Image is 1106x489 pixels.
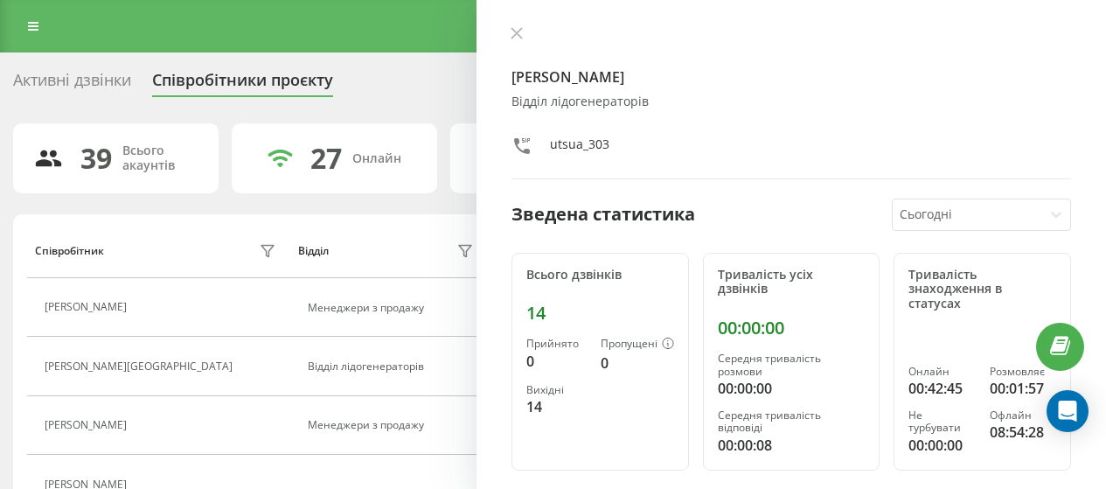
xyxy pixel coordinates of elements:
div: Open Intercom Messenger [1047,390,1089,432]
div: Прийнято [526,338,587,350]
div: Тривалість усіх дзвінків [718,268,866,297]
div: 00:00:08 [718,435,866,456]
div: [PERSON_NAME] [45,301,131,313]
div: [PERSON_NAME] [45,419,131,431]
div: 27 [310,142,342,175]
div: Зведена статистика [511,201,695,227]
div: 00:00:00 [908,435,975,456]
div: Вихідні [526,384,587,396]
div: Менеджери з продажу [308,419,478,431]
div: Онлайн [352,151,401,166]
div: Не турбувати [908,409,975,435]
div: 14 [526,303,674,324]
div: Співробітники проєкту [152,71,333,98]
div: Середня тривалість відповіді [718,409,866,435]
div: Активні дзвінки [13,71,131,98]
div: 00:01:57 [990,378,1056,399]
div: Відділ лідогенераторів [308,360,478,373]
div: Пропущені [601,338,674,352]
div: Онлайн [908,366,975,378]
h4: [PERSON_NAME] [511,66,1071,87]
div: Офлайн [990,409,1056,422]
div: 00:00:00 [718,378,866,399]
div: 08:54:28 [990,422,1056,443]
div: Співробітник [35,245,104,257]
div: 0 [601,353,674,374]
div: 00:42:45 [908,378,975,399]
div: Відділ [298,245,329,257]
div: [PERSON_NAME][GEOGRAPHIC_DATA] [45,360,237,373]
div: utsua_303 [550,136,609,161]
div: Розмовляє [990,366,1056,378]
div: Відділ лідогенераторів [511,94,1071,109]
div: 39 [80,142,112,175]
div: 14 [526,396,587,417]
div: Середня тривалість розмови [718,353,866,378]
div: Менеджери з продажу [308,302,478,314]
div: 00:00:00 [718,318,866,339]
div: Всього акаунтів [122,143,198,173]
div: 0 [526,351,587,372]
div: Тривалість знаходження в статусах [908,268,1056,311]
div: Всього дзвінків [526,268,674,283]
